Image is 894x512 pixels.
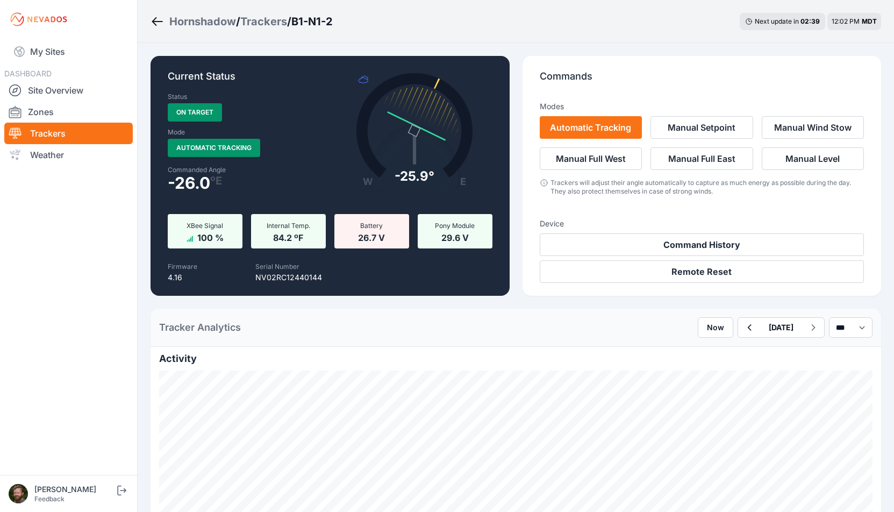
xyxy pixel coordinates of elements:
p: Commands [540,69,864,93]
button: [DATE] [760,318,802,337]
span: XBee Signal [187,222,223,230]
button: Manual Level [762,147,864,170]
a: Site Overview [4,80,133,101]
span: º E [210,176,222,185]
span: MDT [862,17,877,25]
div: [PERSON_NAME] [34,484,115,495]
span: -26.0 [168,176,210,189]
h2: Tracker Analytics [159,320,241,335]
label: Mode [168,128,185,137]
button: Manual Setpoint [650,116,753,139]
span: / [287,14,291,29]
p: 4.16 [168,272,197,283]
span: / [236,14,240,29]
label: Serial Number [255,262,299,271]
button: Remote Reset [540,260,864,283]
p: Current Status [168,69,492,93]
div: 02 : 39 [800,17,820,26]
h3: Modes [540,101,564,112]
label: Commanded Angle [168,166,324,174]
span: 26.7 V [358,230,385,243]
div: Trackers will adjust their angle automatically to capture as much energy as possible during the d... [550,179,864,196]
a: Feedback [34,495,65,503]
h3: Device [540,218,864,229]
nav: Breadcrumb [151,8,333,35]
span: 100 % [197,230,224,243]
a: Trackers [240,14,287,29]
button: Manual Wind Stow [762,116,864,139]
span: Battery [360,222,383,230]
label: Status [168,93,187,101]
button: Command History [540,233,864,256]
a: My Sites [4,39,133,65]
img: Nevados [9,11,69,28]
span: DASHBOARD [4,69,52,78]
button: Now [698,317,733,338]
a: Weather [4,144,133,166]
h3: B1-N1-2 [291,14,333,29]
span: Next update in [755,17,799,25]
span: 29.6 V [441,230,469,243]
span: 12:02 PM [832,17,860,25]
h2: Activity [159,351,872,366]
div: -25.9° [395,168,434,185]
span: 84.2 ºF [273,230,303,243]
button: Manual Full East [650,147,753,170]
span: Pony Module [435,222,475,230]
span: On Target [168,103,222,122]
span: Internal Temp. [267,222,310,230]
img: Sam Prest [9,484,28,503]
a: Trackers [4,123,133,144]
span: Automatic Tracking [168,139,260,157]
label: Firmware [168,262,197,271]
a: Zones [4,101,133,123]
button: Manual Full West [540,147,642,170]
button: Automatic Tracking [540,116,642,139]
a: Hornshadow [169,14,236,29]
p: NV02RC12440144 [255,272,322,283]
